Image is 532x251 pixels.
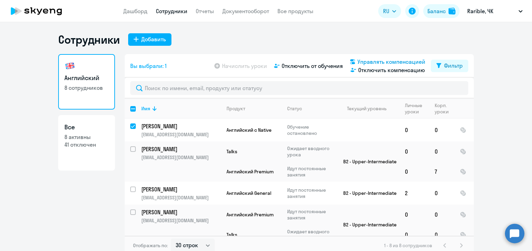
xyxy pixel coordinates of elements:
p: Идут постоянные занятия [287,208,335,221]
span: Английский General [227,190,271,196]
span: Talks [227,232,237,238]
td: 0 [399,119,429,141]
button: Балансbalance [423,4,460,18]
p: [PERSON_NAME] [141,185,220,193]
td: 0 [429,141,454,162]
td: B2 - Upper-Intermediate [335,141,399,182]
p: Ожидает вводного урока [287,228,335,241]
td: 0 [399,162,429,182]
div: Корп. уроки [435,102,454,115]
p: Ожидает вводного урока [287,145,335,158]
span: Английский Premium [227,168,274,175]
td: B2 - Upper-Intermediate [335,205,399,245]
span: Talks [227,148,237,155]
h3: Все [64,123,109,132]
img: english [64,60,76,71]
p: Rarible, ЧК [467,7,493,15]
button: Фильтр [431,60,468,72]
div: Текущий уровень [340,105,399,112]
a: Отчеты [196,8,214,15]
a: Все продукты [277,8,313,15]
span: Вы выбрали: 1 [130,62,167,70]
a: [PERSON_NAME] [141,208,221,216]
td: 0 [429,225,454,245]
a: Сотрудники [156,8,187,15]
a: Документооборот [222,8,269,15]
span: Отключить компенсацию [358,66,425,74]
div: Статус [287,105,302,112]
span: Управлять компенсацией [357,58,425,66]
span: Отключить от обучения [282,62,343,70]
h3: Английский [64,73,109,83]
div: Имя [141,105,221,112]
a: [PERSON_NAME] [141,145,221,153]
td: 0 [429,182,454,205]
td: 0 [399,141,429,162]
button: Добавить [128,33,171,46]
span: Отображать по: [133,242,168,249]
p: 8 сотрудников [64,84,109,92]
div: Баланс [427,7,446,15]
td: 0 [399,205,429,225]
p: Идут постоянные занятия [287,165,335,178]
td: 2 [399,182,429,205]
span: Английский с Native [227,127,272,133]
button: RU [378,4,401,18]
td: 0 [429,205,454,225]
input: Поиск по имени, email, продукту или статусу [130,81,468,95]
div: Текущий уровень [347,105,387,112]
div: Добавить [141,35,166,43]
td: B2 - Upper-Intermediate [335,182,399,205]
p: [PERSON_NAME] [141,145,220,153]
a: [PERSON_NAME] [141,122,221,130]
a: [PERSON_NAME] [141,185,221,193]
p: 8 активны [64,133,109,141]
td: 0 [429,119,454,141]
p: Обучение остановлено [287,124,335,136]
div: Имя [141,105,150,112]
span: Английский Premium [227,211,274,218]
a: Дашборд [123,8,148,15]
div: Продукт [227,105,245,112]
h1: Сотрудники [58,33,120,46]
td: 0 [399,225,429,245]
a: Все8 активны41 отключен [58,115,115,171]
p: [EMAIL_ADDRESS][DOMAIN_NAME] [141,194,221,201]
p: [EMAIL_ADDRESS][DOMAIN_NAME] [141,217,221,224]
td: 7 [429,162,454,182]
p: 41 отключен [64,141,109,148]
div: Фильтр [444,61,463,70]
p: [PERSON_NAME] [141,122,220,130]
span: 1 - 8 из 8 сотрудников [384,242,432,249]
span: RU [383,7,389,15]
a: Английский8 сотрудников [58,54,115,110]
p: [EMAIL_ADDRESS][DOMAIN_NAME] [141,131,221,138]
img: balance [449,8,455,15]
div: Личные уроки [405,102,429,115]
p: Идут постоянные занятия [287,187,335,199]
button: Rarible, ЧК [464,3,526,19]
p: [PERSON_NAME] [141,208,220,216]
p: [EMAIL_ADDRESS][DOMAIN_NAME] [141,154,221,161]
